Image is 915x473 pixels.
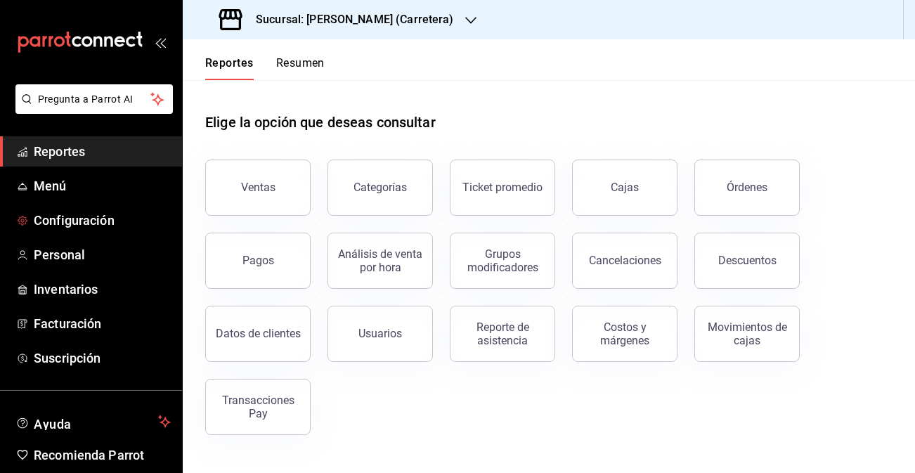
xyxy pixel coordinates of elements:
button: Cajas [572,160,677,216]
div: Cancelaciones [589,254,661,267]
span: Configuración [34,211,171,230]
button: Costos y márgenes [572,306,677,362]
div: Costos y márgenes [581,320,668,347]
button: Pregunta a Parrot AI [15,84,173,114]
button: Categorías [327,160,433,216]
button: Ventas [205,160,311,216]
button: Análisis de venta por hora [327,233,433,289]
h3: Sucursal: [PERSON_NAME] (Carretera) [245,11,454,28]
button: Resumen [276,56,325,80]
span: Recomienda Parrot [34,446,171,465]
span: Menú [34,176,171,195]
button: Descuentos [694,233,800,289]
div: Ticket promedio [462,181,543,194]
div: Análisis de venta por hora [337,247,424,274]
div: Pagos [242,254,274,267]
span: Ayuda [34,413,152,430]
button: Datos de clientes [205,306,311,362]
span: Facturación [34,314,171,333]
button: Usuarios [327,306,433,362]
div: Usuarios [358,327,402,340]
button: Pagos [205,233,311,289]
span: Reportes [34,142,171,161]
button: Órdenes [694,160,800,216]
div: Cajas [611,181,639,194]
span: Personal [34,245,171,264]
button: Transacciones Pay [205,379,311,435]
div: Descuentos [718,254,777,267]
span: Suscripción [34,349,171,368]
a: Pregunta a Parrot AI [10,102,173,117]
div: Categorías [353,181,407,194]
h1: Elige la opción que deseas consultar [205,112,436,133]
button: Grupos modificadores [450,233,555,289]
div: Movimientos de cajas [703,320,791,347]
button: Ticket promedio [450,160,555,216]
button: Reportes [205,56,254,80]
span: Inventarios [34,280,171,299]
div: Datos de clientes [216,327,301,340]
button: Reporte de asistencia [450,306,555,362]
div: Órdenes [727,181,767,194]
div: Grupos modificadores [459,247,546,274]
div: Transacciones Pay [214,394,301,420]
button: Cancelaciones [572,233,677,289]
button: Movimientos de cajas [694,306,800,362]
button: open_drawer_menu [155,37,166,48]
div: Ventas [241,181,275,194]
div: navigation tabs [205,56,325,80]
div: Reporte de asistencia [459,320,546,347]
span: Pregunta a Parrot AI [38,92,151,107]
